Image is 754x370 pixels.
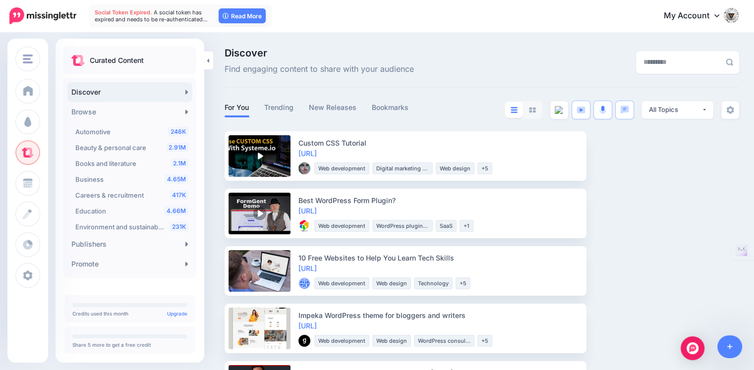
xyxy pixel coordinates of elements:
li: +5 [456,277,470,289]
span: Social Token Expired. [95,9,152,16]
a: For You [225,102,249,113]
a: Promote [67,254,192,274]
p: Curated Content [90,54,144,66]
span: 417K [170,190,188,200]
span: 2.1M [171,159,188,168]
div: Domain Overview [38,58,89,65]
a: Discover [67,82,192,102]
li: Web development [314,220,369,232]
span: Environment and sustainability [75,223,168,231]
li: SaaS [436,220,457,232]
li: Web development [314,277,369,289]
a: [URL] [298,321,317,330]
img: website_grey.svg [16,26,24,34]
img: 53533197_358021295045294_6740573755115831296_n-bsa87036_thumb.jpg [298,162,310,174]
a: [URL] [298,207,317,215]
div: Impeka WordPress theme for bloggers and writers [298,310,580,320]
div: Open Intercom Messenger [681,336,704,360]
img: search-grey-6.png [726,58,733,66]
li: WordPress consulting [414,335,474,347]
a: Trending [264,102,294,113]
img: play-circle-overlay.png [253,207,267,220]
img: Missinglettr [9,7,76,24]
span: Find engaging content to share with your audience [225,63,414,76]
span: 4.65M [165,174,188,184]
span: 4.66M [164,206,188,215]
button: All Topics [641,101,713,119]
span: Business [75,175,104,183]
img: grid-grey.png [529,107,536,113]
a: Bookmarks [372,102,409,113]
li: Web design [372,335,411,347]
img: chat-square-blue.png [620,106,629,114]
li: Web design [372,277,411,289]
div: Domain: [DOMAIN_NAME] [26,26,109,34]
li: WordPress plugins & news [372,220,433,232]
a: My Account [654,4,739,28]
img: article--grey.png [555,106,564,114]
img: TYYCC6P3C8XBFH4UB232QMVJB40VB2P9_thumb.png [298,277,310,289]
img: logo_orange.svg [16,16,24,24]
li: +1 [460,220,473,232]
li: Technology [414,277,453,289]
span: 231K [170,222,188,231]
li: +5 [477,335,492,347]
a: New Releases [309,102,357,113]
span: A social token has expired and needs to be re-authenticated… [95,9,208,23]
img: video-blue.png [577,106,585,113]
a: [URL] [298,264,317,272]
img: 1NTMRUJK6S7MXHJ3ZRTHWNZ6HUOQCES4_thumb.jpg [298,335,310,347]
span: Education [75,207,106,215]
img: microphone.png [599,106,606,114]
img: tab_domain_overview_orange.svg [27,57,35,65]
a: Publishers [67,234,192,254]
a: [URL] [298,149,317,158]
img: menu.png [23,54,33,63]
li: Digital marketing strategy [372,162,433,174]
div: All Topics [649,105,701,114]
span: 246K [168,127,188,136]
span: Discover [225,48,414,58]
span: Careers & recruitment [75,191,144,199]
div: 10 Free Websites to Help You Learn Tech Skills [298,253,580,263]
img: play-circle-overlay.png [253,149,267,163]
a: Browse [67,102,192,122]
span: Beauty & personal care [75,144,146,152]
img: list-blue.png [511,107,518,113]
img: tab_keywords_by_traffic_grey.svg [99,57,107,65]
span: 2.91M [166,143,188,152]
img: X7AV1KJYSYZGT6JV3EWCG3MPLG26889L_thumb.png [298,220,310,232]
div: Best WordPress Form Plugin? [298,195,580,206]
a: Read More [219,8,266,23]
div: v 4.0.25 [28,16,49,24]
li: Web design [436,162,474,174]
img: settings-grey.png [726,106,734,114]
span: Books and literature [75,159,136,167]
div: Custom CSS Tutorial [298,138,580,148]
li: Web development [314,335,369,347]
img: curate.png [71,55,85,66]
div: Keywords by Traffic [110,58,167,65]
li: Web development [314,162,369,174]
span: Automotive [75,128,111,136]
li: +5 [477,162,492,174]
